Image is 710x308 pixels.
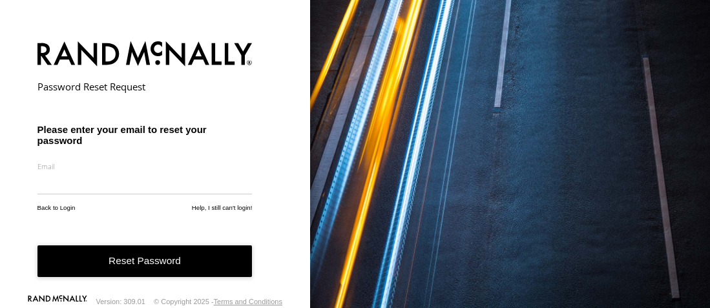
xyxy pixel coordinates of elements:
[96,298,145,305] div: Version: 309.01
[214,298,282,305] a: Terms and Conditions
[37,124,253,146] h3: Please enter your email to reset your password
[37,161,253,171] label: Email
[37,39,253,72] img: Rand McNally
[37,80,253,93] h2: Password Reset Request
[154,298,282,305] div: © Copyright 2025 -
[37,204,76,211] a: Back to Login
[192,204,253,211] a: Help, I still can't login!
[28,295,87,308] a: Visit our Website
[37,245,253,277] button: Reset Password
